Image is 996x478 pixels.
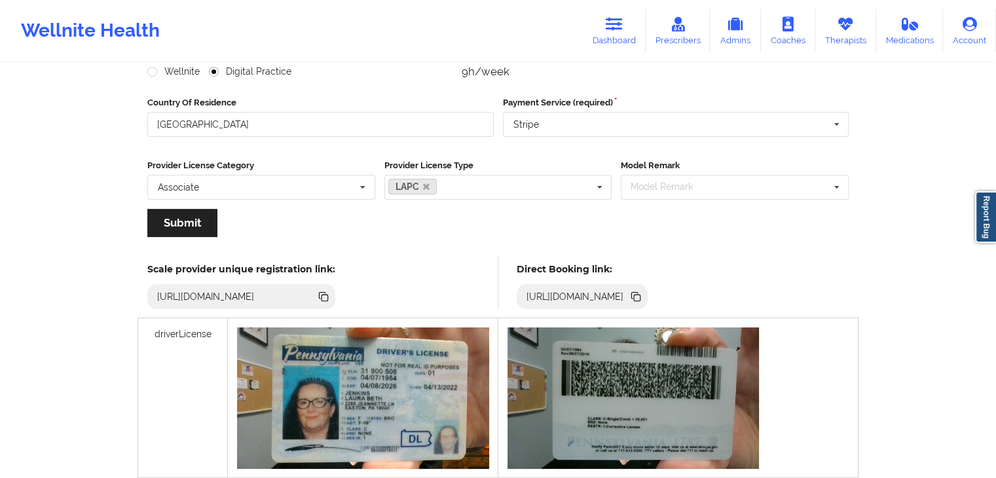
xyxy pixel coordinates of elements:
img: 71f16a68-9973-4cc4-aa34-4ff4f0010722_df998d6c-ad9c-4079-95f5-0de0669da277WIN_20250522_13_10_43_Pr... [237,327,489,469]
button: Submit [147,209,217,237]
label: Model Remark [621,159,849,172]
label: Provider License Type [384,159,612,172]
a: Admins [710,9,761,52]
label: Digital Practice [209,66,291,77]
div: [URL][DOMAIN_NAME] [521,290,629,303]
div: Stripe [513,120,539,129]
div: [URL][DOMAIN_NAME] [152,290,260,303]
a: Medications [876,9,944,52]
a: Account [943,9,996,52]
a: Report Bug [975,191,996,243]
a: Coaches [761,9,815,52]
a: Therapists [815,9,876,52]
img: 2765ea1d-6dd9-4847-beda-ad99ac5f28fc_292661d9-d73f-42e3-ab99-0c57ded865eeWIN_20250522_13_10_55_Pr... [507,327,759,469]
label: Wellnite [147,66,200,77]
a: LAPC [388,179,437,194]
div: Associate [158,183,199,192]
div: 9h/week [462,65,651,78]
a: Dashboard [583,9,646,52]
label: Provider License Category [147,159,375,172]
h5: Scale provider unique registration link: [147,263,335,275]
div: driverLicense [138,318,228,478]
label: Payment Service (required) [503,96,849,109]
h5: Direct Booking link: [517,263,648,275]
div: Model Remark [627,179,712,194]
a: Prescribers [646,9,710,52]
label: Country Of Residence [147,96,494,109]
